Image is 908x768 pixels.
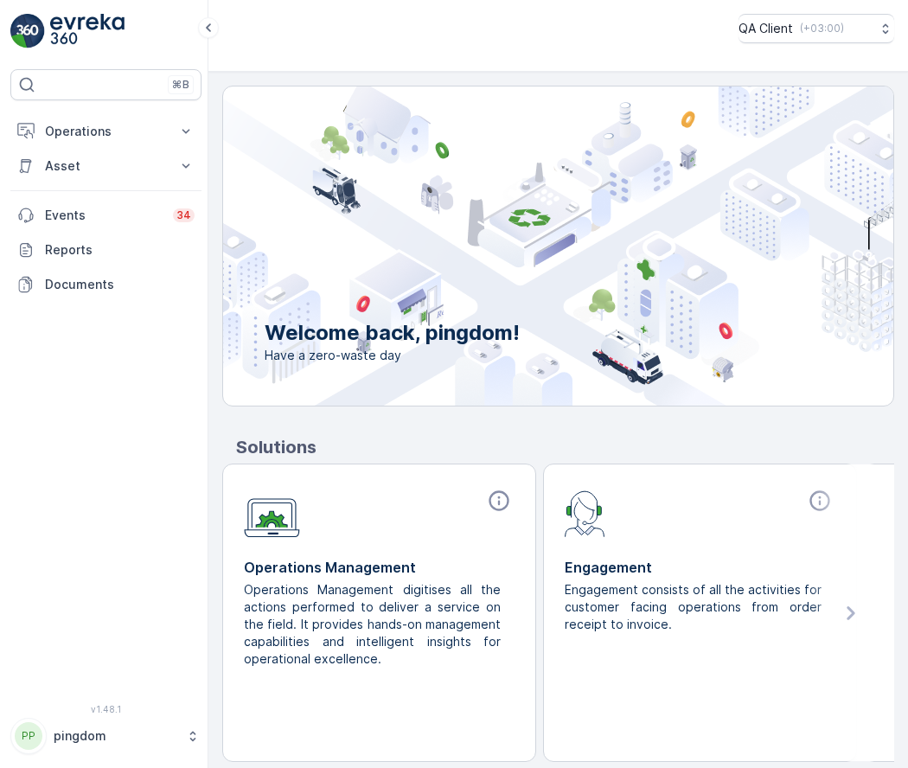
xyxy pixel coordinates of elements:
span: v 1.48.1 [10,704,201,714]
p: ( +03:00 ) [800,22,844,35]
a: Reports [10,233,201,267]
p: Engagement [565,557,835,578]
button: QA Client(+03:00) [739,14,894,43]
p: ⌘B [172,78,189,92]
a: Documents [10,267,201,302]
img: city illustration [145,86,893,406]
img: logo_light-DOdMpM7g.png [50,14,125,48]
p: Operations [45,123,167,140]
div: PP [15,722,42,750]
button: Asset [10,149,201,183]
span: Have a zero-waste day [265,347,520,364]
p: Welcome back, pingdom! [265,319,520,347]
p: Solutions [236,434,894,460]
p: Documents [45,276,195,293]
p: Engagement consists of all the activities for customer facing operations from order receipt to in... [565,581,822,633]
p: Events [45,207,163,224]
p: QA Client [739,20,793,37]
img: module-icon [565,489,605,537]
p: Asset [45,157,167,175]
p: pingdom [54,727,177,745]
p: 34 [176,208,191,222]
button: Operations [10,114,201,149]
a: Events34 [10,198,201,233]
p: Operations Management [244,557,515,578]
img: module-icon [244,489,300,538]
img: logo [10,14,45,48]
p: Reports [45,241,195,259]
p: Operations Management digitises all the actions performed to deliver a service on the field. It p... [244,581,501,668]
button: PPpingdom [10,718,201,754]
